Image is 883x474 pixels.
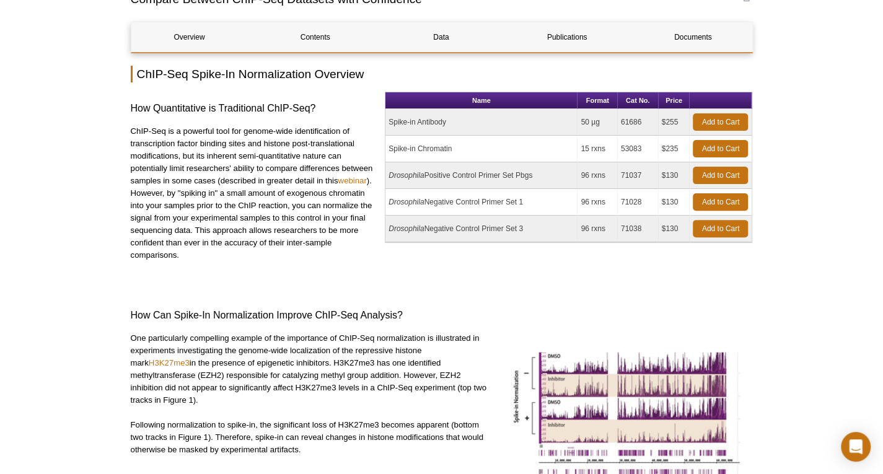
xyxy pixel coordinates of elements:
h2: ChIP-Seq Spike-In Normalization Overview [131,66,753,82]
h3: How Can Spike-In Normalization Improve ChIP-Seq Analysis? [131,308,753,323]
td: Spike-in Antibody [385,109,578,136]
td: 61686 [618,109,659,136]
td: Negative Control Primer Set 3 [385,216,578,242]
td: $235 [659,136,690,162]
p: Following normalization to spike-in, the significant loss of H3K27me3 becomes apparent (bottom tw... [131,419,488,456]
td: Positive Control Primer Set Pbgs [385,162,578,189]
th: Cat No. [618,92,659,109]
td: Spike-in Chromatin [385,136,578,162]
a: Add to Cart [693,113,748,131]
a: Data [383,22,499,52]
td: 15 rxns [578,136,617,162]
td: 71037 [618,162,659,189]
i: Drosophila [389,224,424,233]
a: Add to Cart [693,193,748,211]
th: Price [659,92,690,109]
i: Drosophila [389,171,424,180]
a: Overview [131,22,248,52]
td: 71038 [618,216,659,242]
td: 96 rxns [578,216,617,242]
td: $130 [659,162,690,189]
td: $255 [659,109,690,136]
th: Format [578,92,617,109]
td: $130 [659,216,690,242]
a: Contents [257,22,374,52]
a: Publications [509,22,625,52]
td: 50 µg [578,109,617,136]
a: Documents [635,22,751,52]
i: Drosophila [389,198,424,206]
td: $130 [659,189,690,216]
a: Add to Cart [693,140,748,157]
td: Negative Control Primer Set 1 [385,189,578,216]
td: 71028 [618,189,659,216]
h3: How Quantitative is Traditional ChIP-Seq? [131,101,376,116]
p: One particularly compelling example of the importance of ChIP-Seq normalization is illustrated in... [131,332,488,406]
a: Add to Cart [693,167,748,184]
a: webinar [338,176,366,185]
th: Name [385,92,578,109]
p: ChIP-Seq is a powerful tool for genome-wide identification of transcription factor binding sites ... [131,125,376,261]
a: H3K27me3 [149,358,190,367]
td: 53083 [618,136,659,162]
div: Open Intercom Messenger [841,432,871,462]
td: 96 rxns [578,162,617,189]
td: 96 rxns [578,189,617,216]
a: Add to Cart [693,220,748,237]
